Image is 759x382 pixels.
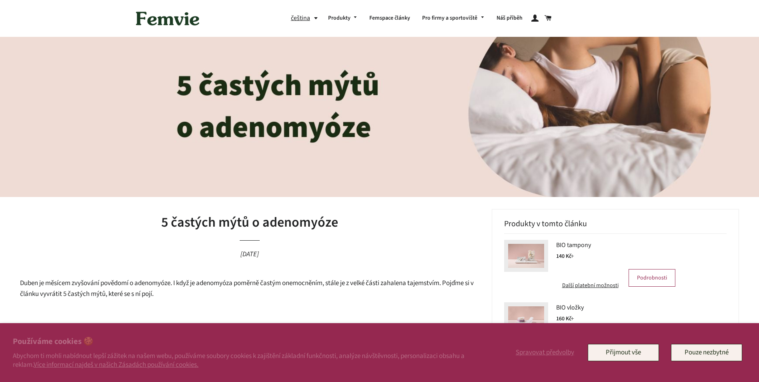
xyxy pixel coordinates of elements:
p: Abychom ti mohli nabídnout lepší zážitek na našem webu, používáme soubory cookies k zajištění zák... [13,352,477,369]
span: Spravovat předvolby [516,348,574,357]
a: Další platební možnosti [556,281,625,290]
button: Pouze nezbytné [671,344,742,361]
h2: Používáme cookies 🍪 [13,336,477,348]
span: 140 Kč [556,252,574,260]
h3: Produkty v tomto článku [504,219,727,234]
a: Náš příběh [491,8,529,29]
button: Spravovat předvolby [514,344,576,361]
a: Femspace články [363,8,416,29]
span: BIO vložky [556,302,584,313]
button: čeština [291,13,322,24]
a: BIO vložky 160 Kč [556,302,675,324]
time: [DATE] [240,249,259,259]
span: 160 Kč [556,315,574,323]
img: Femvie [132,6,204,31]
a: Podrobnosti [629,269,675,287]
span: Duben je měsícem zvyšování povědomí o adenomyóze. I když je adenomyóza poměrně častým onemocněním... [20,278,474,299]
button: Přijmout vše [588,344,659,361]
a: Pro firmy a sportoviště [416,8,491,29]
a: BIO tampony 140 Kč [556,240,675,261]
span: BIO tampony [556,240,591,250]
a: Produkty [322,8,364,29]
a: Více informací najdeš v našich Zásadách používání cookies. [34,360,198,370]
h1: 5 častých mýtů o adenomyóze [20,213,480,232]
